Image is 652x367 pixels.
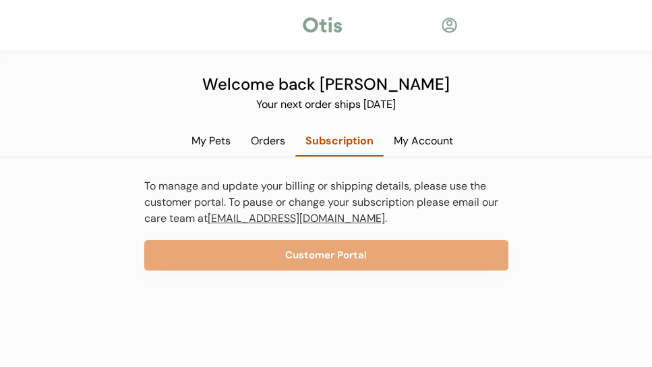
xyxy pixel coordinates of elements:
[144,240,508,271] button: Customer Portal
[295,134,384,148] div: Subscription
[195,72,458,96] div: Welcome back [PERSON_NAME]
[181,134,241,148] div: My Pets
[384,134,463,148] div: My Account
[144,178,508,227] div: To manage and update your billing or shipping details, please use the customer portal. To pause o...
[241,134,295,148] div: Orders
[195,96,458,117] div: Your next order ships [DATE]
[208,211,385,225] a: [EMAIL_ADDRESS][DOMAIN_NAME]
